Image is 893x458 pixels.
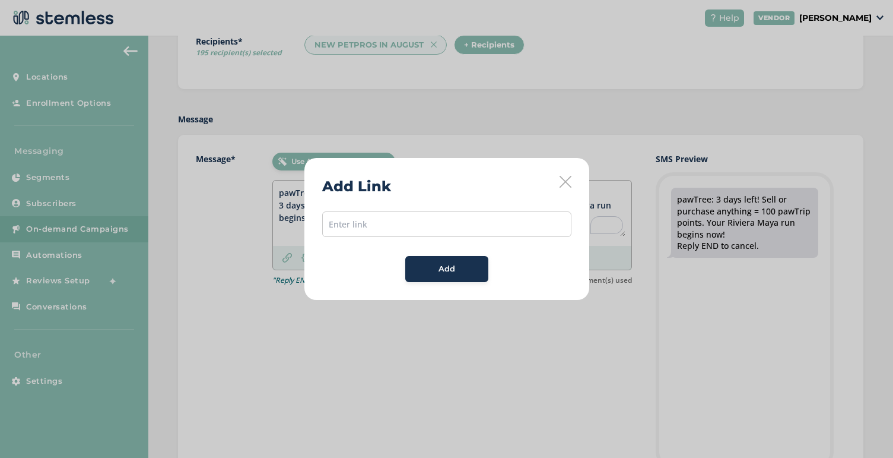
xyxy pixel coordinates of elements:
[834,401,893,458] iframe: Chat Widget
[322,211,571,237] input: Enter link
[322,176,391,197] h2: Add Link
[438,263,455,275] span: Add
[405,256,488,282] button: Add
